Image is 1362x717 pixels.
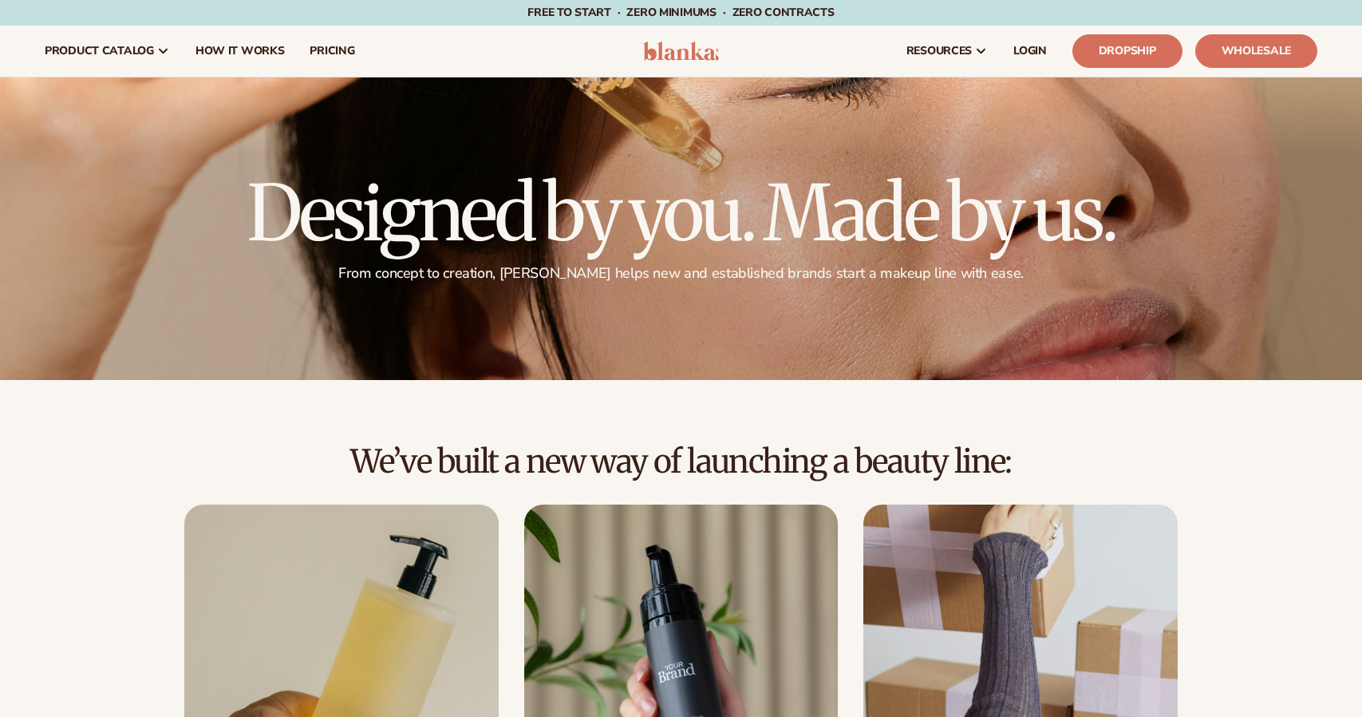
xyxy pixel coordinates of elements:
[1072,34,1182,68] a: Dropship
[45,444,1317,479] h2: We’ve built a new way of launching a beauty line:
[297,26,367,77] a: pricing
[183,26,298,77] a: How It Works
[45,45,154,57] span: product catalog
[1195,34,1317,68] a: Wholesale
[195,45,285,57] span: How It Works
[247,264,1115,283] p: From concept to creation, [PERSON_NAME] helps new and established brands start a makeup line with...
[1013,45,1047,57] span: LOGIN
[894,26,1001,77] a: resources
[1001,26,1060,77] a: LOGIN
[643,42,719,61] img: logo
[906,45,972,57] span: resources
[247,175,1115,252] h1: Designed by you. Made by us.
[32,26,183,77] a: product catalog
[310,45,354,57] span: pricing
[527,5,834,20] span: Free to start · ZERO minimums · ZERO contracts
